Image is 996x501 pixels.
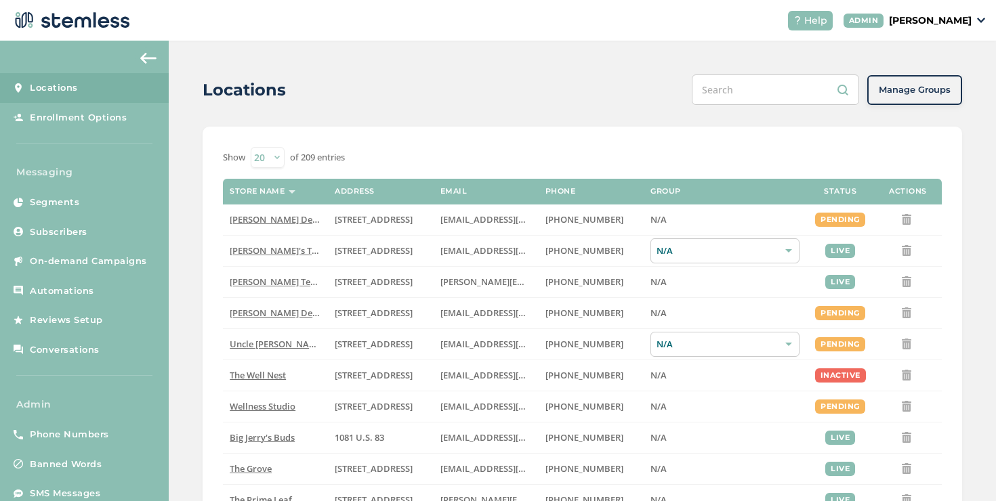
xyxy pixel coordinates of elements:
[30,225,87,239] span: Subscribers
[11,7,130,34] img: logo-dark-0685b13c.svg
[844,14,884,28] div: ADMIN
[30,196,79,209] span: Segments
[30,81,78,95] span: Locations
[30,255,147,268] span: On-demand Campaigns
[867,75,962,105] button: Manage Groups
[30,487,100,500] span: SMS Messages
[30,284,94,298] span: Automations
[793,16,802,24] img: icon-help-white-03924b79.svg
[879,83,951,97] span: Manage Groups
[140,53,157,64] img: icon-arrow-back-accent-c549486e.svg
[30,313,103,327] span: Reviews Setup
[804,14,827,28] span: Help
[692,74,859,105] input: Search
[928,436,996,501] iframe: Chat Widget
[203,78,286,102] h2: Locations
[889,14,972,28] p: [PERSON_NAME]
[30,343,100,357] span: Conversations
[113,307,140,334] img: glitter-stars-b7820f95.gif
[30,458,102,471] span: Banned Words
[977,18,985,23] img: icon_down-arrow-small-66adaf34.svg
[30,111,127,125] span: Enrollment Options
[30,428,109,441] span: Phone Numbers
